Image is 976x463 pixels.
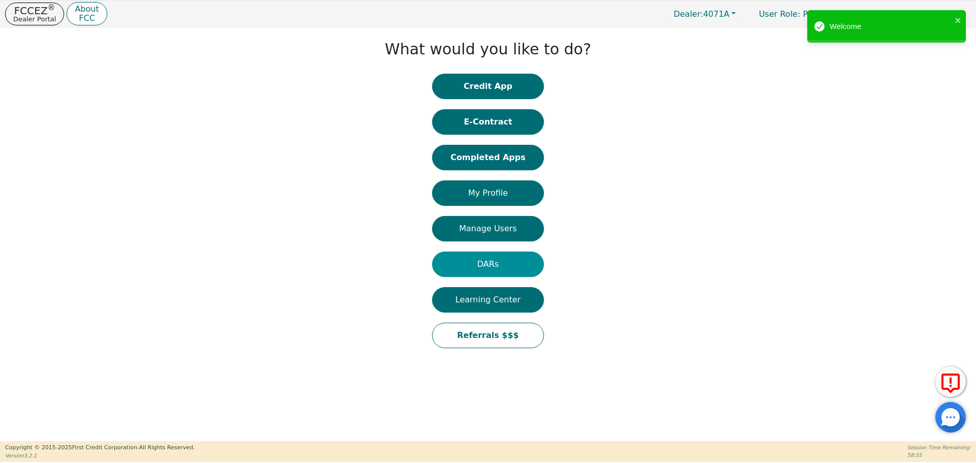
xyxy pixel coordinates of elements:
button: Learning Center [432,287,544,313]
div: Welcome [830,21,952,33]
span: User Role : [759,9,800,19]
button: Credit App [432,74,544,99]
span: Dealer: [674,9,703,19]
button: close [955,14,962,26]
button: Completed Apps [432,145,544,170]
p: Session Time Remaining: [907,444,971,451]
p: About [75,5,99,13]
p: Primary [749,4,844,24]
span: All Rights Reserved. [139,444,195,451]
button: FCCEZ®Dealer Portal [5,3,64,25]
a: User Role: Primary [749,4,844,24]
p: Dealer Portal [13,16,56,22]
button: Referrals $$$ [432,323,544,348]
button: E-Contract [432,109,544,135]
button: Manage Users [432,216,544,241]
sup: ® [48,3,55,12]
button: DARs [432,252,544,277]
button: Dealer:4071A [663,6,746,22]
h1: What would you like to do? [385,40,591,58]
p: FCCEZ [13,6,56,16]
p: 58:55 [907,451,971,459]
p: FCC [75,14,99,22]
button: Report Error to FCC [935,366,966,397]
button: 4071A:[PERSON_NAME] [847,6,971,22]
p: Copyright © 2015- 2025 First Credit Corporation. [5,444,195,452]
span: 4071A [674,9,729,19]
button: AboutFCC [67,2,107,26]
button: My Profile [432,180,544,206]
p: Version 3.2.1 [5,452,195,459]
